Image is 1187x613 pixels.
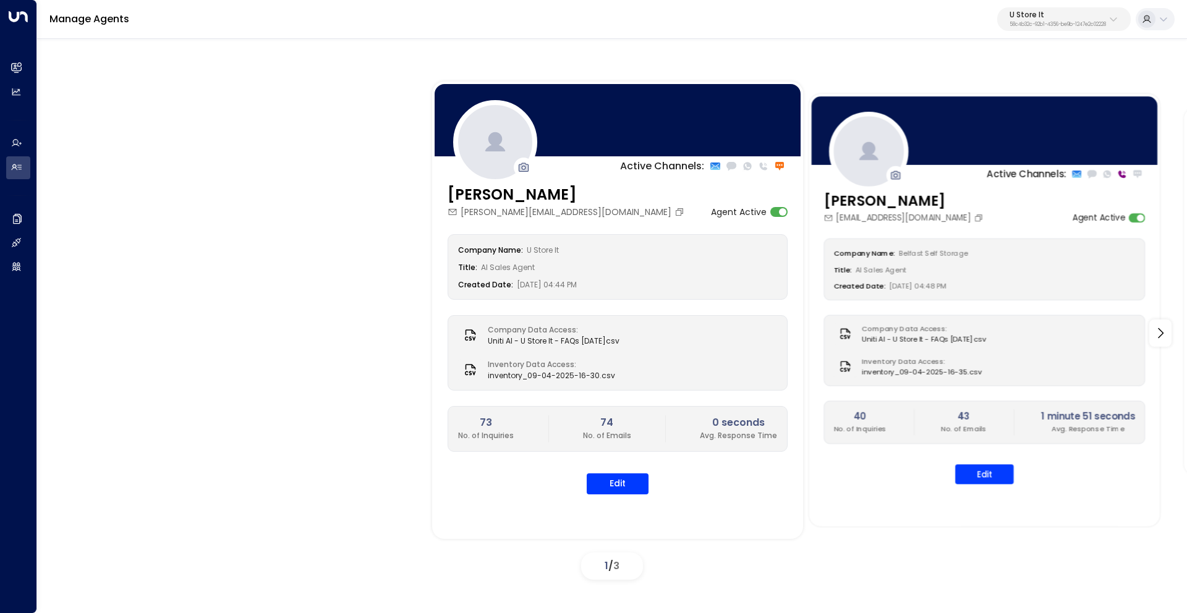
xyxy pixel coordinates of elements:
[833,248,895,258] label: Company Name:
[458,262,477,273] label: Title:
[823,211,986,224] div: [EMAIL_ADDRESS][DOMAIN_NAME]
[711,206,767,219] label: Agent Active
[861,366,982,377] span: inventory_09-04-2025-16-35.csv
[898,248,968,258] span: Belfast Self Storage
[49,12,129,26] a: Manage Agents
[823,190,986,211] h3: [PERSON_NAME]
[587,473,649,494] button: Edit
[855,264,906,274] span: AI Sales Agent
[700,415,777,430] h2: 0 seconds
[1010,22,1106,27] p: 58c4b32c-92b1-4356-be9b-1247e2c02228
[458,279,513,290] label: Created Date:
[488,324,613,336] label: Company Data Access:
[1073,211,1125,224] label: Agent Active
[987,167,1066,181] p: Active Channels:
[488,370,615,381] span: inventory_09-04-2025-16-30.csv
[583,430,631,441] p: No. of Emails
[833,281,885,290] label: Created Date:
[833,409,886,423] h2: 40
[861,356,976,366] label: Inventory Data Access:
[1010,11,1106,19] p: U Store It
[458,245,523,255] label: Company Name:
[974,213,986,222] button: Copy
[448,184,687,206] h3: [PERSON_NAME]
[833,423,886,434] p: No. of Inquiries
[674,207,687,217] button: Copy
[613,559,619,573] span: 3
[861,323,980,334] label: Company Data Access:
[583,415,631,430] h2: 74
[941,423,987,434] p: No. of Emails
[458,430,514,441] p: No. of Inquiries
[861,334,985,344] span: Uniti AI - U Store It - FAQs [DATE]csv
[581,552,643,580] div: /
[941,409,987,423] h2: 43
[620,159,704,174] p: Active Channels:
[458,415,514,430] h2: 73
[488,336,619,347] span: Uniti AI - U Store It - FAQs [DATE]csv
[833,264,851,274] label: Title:
[1041,409,1135,423] h2: 1 minute 51 seconds
[605,559,608,573] span: 1
[700,430,777,441] p: Avg. Response Time
[488,359,609,370] label: Inventory Data Access:
[889,281,946,290] span: [DATE] 04:48 PM
[517,279,577,290] span: [DATE] 04:44 PM
[481,262,535,273] span: AI Sales Agent
[448,206,687,219] div: [PERSON_NAME][EMAIL_ADDRESS][DOMAIN_NAME]
[1041,423,1135,434] p: Avg. Response Time
[527,245,559,255] span: U Store It
[955,464,1014,484] button: Edit
[997,7,1131,31] button: U Store It58c4b32c-92b1-4356-be9b-1247e2c02228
